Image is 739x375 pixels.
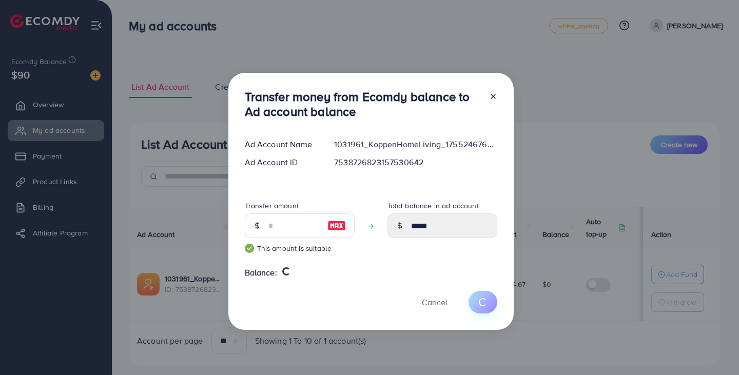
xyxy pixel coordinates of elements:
[327,220,346,232] img: image
[237,139,326,150] div: Ad Account Name
[409,291,460,313] button: Cancel
[245,267,277,279] span: Balance:
[245,243,355,253] small: This amount is suitable
[245,89,481,119] h3: Transfer money from Ecomdy balance to Ad account balance
[326,156,505,168] div: 7538726823157530642
[245,201,299,211] label: Transfer amount
[695,329,731,367] iframe: Chat
[245,244,254,253] img: guide
[326,139,505,150] div: 1031961_KoppenHomeLiving_1755246762606
[237,156,326,168] div: Ad Account ID
[387,201,479,211] label: Total balance in ad account
[422,297,448,308] span: Cancel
